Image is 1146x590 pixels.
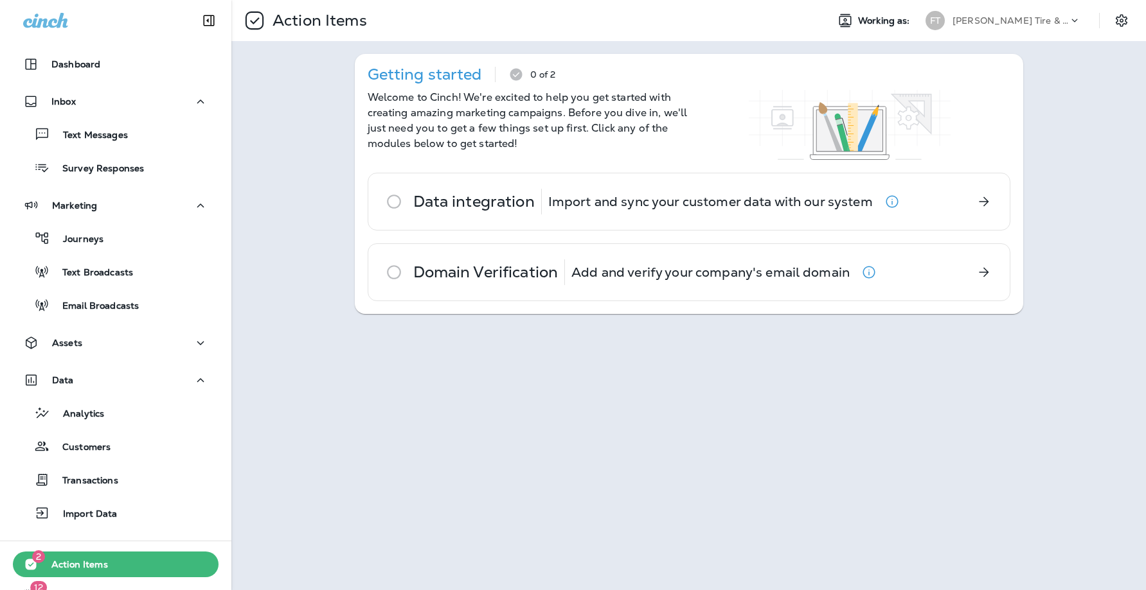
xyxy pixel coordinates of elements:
[13,399,219,426] button: Analytics
[50,508,118,521] p: Import Data
[39,559,108,575] span: Action Items
[50,234,103,246] p: Journeys
[13,330,219,356] button: Assets
[13,291,219,318] button: Email Broadcasts
[52,200,97,211] p: Marketing
[858,15,913,26] span: Working as:
[13,89,219,114] button: Inbox
[368,69,482,80] p: Getting started
[49,300,139,313] p: Email Broadcasts
[13,225,219,252] button: Journeys
[13,258,219,285] button: Text Broadcasts
[13,51,219,77] button: Dashboard
[191,8,227,33] button: Collapse Sidebar
[52,338,82,348] p: Assets
[267,11,367,30] p: Action Items
[49,442,111,454] p: Customers
[368,90,689,152] p: Welcome to Cinch! We're excited to help you get started with creating amazing marketing campaigns...
[13,193,219,218] button: Marketing
[49,475,118,487] p: Transactions
[413,196,535,207] p: Data integration
[13,367,219,393] button: Data
[571,267,850,277] p: Add and verify your company's email domain
[1110,9,1133,32] button: Settings
[49,267,133,279] p: Text Broadcasts
[49,163,144,175] p: Survey Responses
[13,499,219,526] button: Import Data
[413,267,559,277] p: Domain Verification
[530,69,556,80] p: 0 of 2
[50,130,128,142] p: Text Messages
[50,408,104,421] p: Analytics
[32,550,45,563] span: 2
[926,11,945,30] div: FT
[13,466,219,493] button: Transactions
[971,189,997,214] button: Get Started
[971,259,997,285] button: Get Started
[13,551,219,577] button: 2Action Items
[52,375,74,385] p: Data
[953,15,1068,26] p: [PERSON_NAME] Tire & Auto Service
[13,121,219,148] button: Text Messages
[51,96,76,107] p: Inbox
[13,154,219,181] button: Survey Responses
[548,196,873,207] p: Import and sync your customer data with our system
[51,59,100,69] p: Dashboard
[13,433,219,460] button: Customers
